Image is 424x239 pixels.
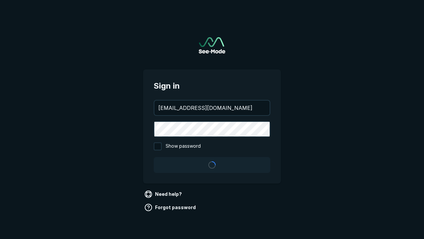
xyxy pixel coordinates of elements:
a: Go to sign in [199,37,225,53]
span: Sign in [154,80,270,92]
img: See-Mode Logo [199,37,225,53]
a: Need help? [143,189,185,199]
a: Forgot password [143,202,198,213]
input: your@email.com [154,101,270,115]
span: Show password [166,142,201,150]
